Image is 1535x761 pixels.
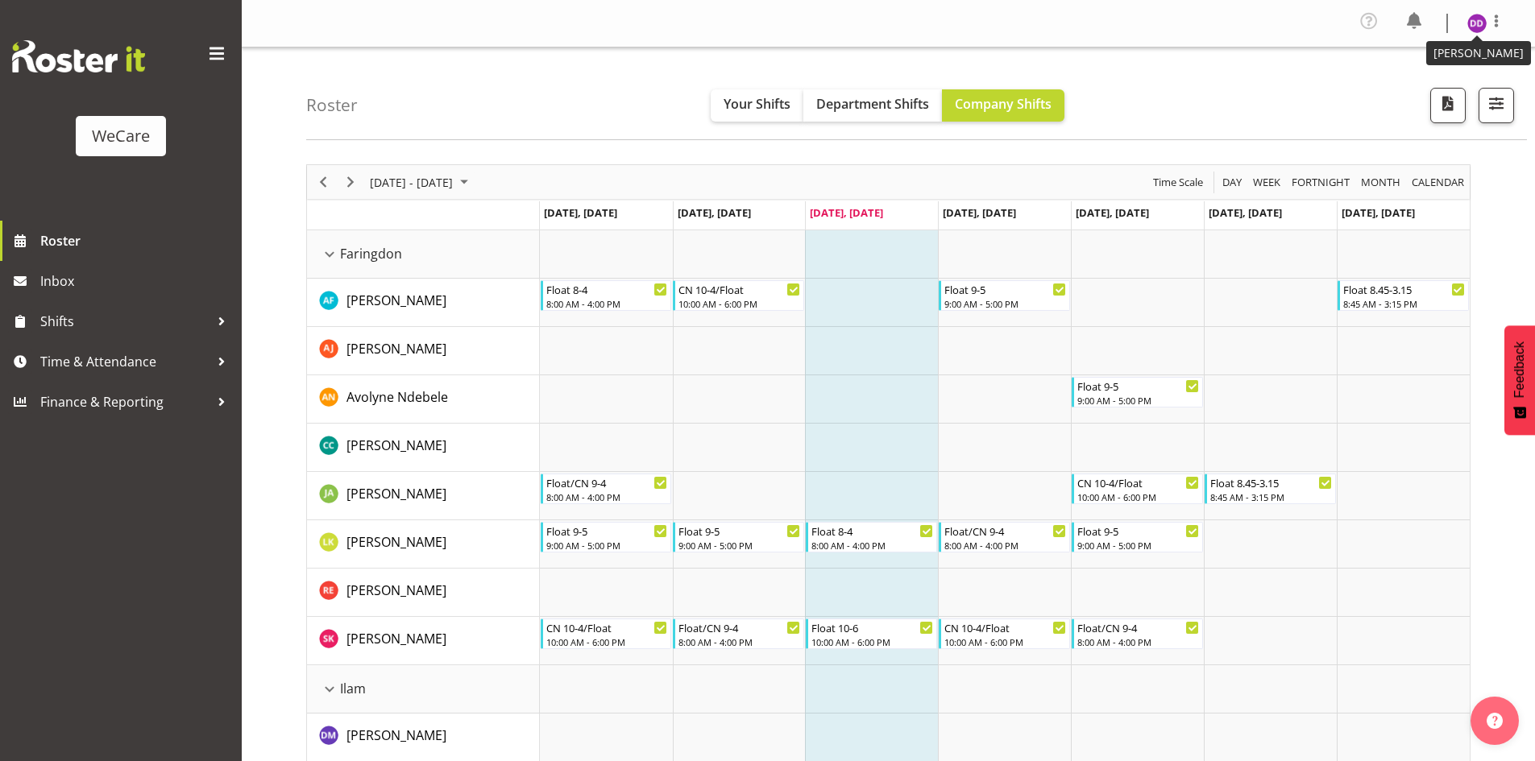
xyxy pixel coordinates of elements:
[811,635,933,648] div: 10:00 AM - 6:00 PM
[546,490,668,503] div: 8:00 AM - 4:00 PM
[816,95,929,113] span: Department Shifts
[346,726,446,745] a: [PERSON_NAME]
[1359,172,1402,192] span: Month
[673,618,804,649] div: Saahit Kour"s event - Float/CN 9-4 Begin From Tuesday, September 9, 2025 at 8:00:00 AM GMT+12:00 ...
[346,533,446,551] span: [PERSON_NAME]
[811,619,933,635] div: Float 10-6
[939,280,1070,311] div: Alex Ferguson"s event - Float 9-5 Begin From Thursday, September 11, 2025 at 9:00:00 AM GMT+12:00...
[944,297,1066,310] div: 9:00 AM - 5:00 PM
[307,375,540,424] td: Avolyne Ndebele resource
[40,390,210,414] span: Finance & Reporting
[1359,172,1404,192] button: Timeline Month
[811,539,933,552] div: 8:00 AM - 4:00 PM
[944,635,1066,648] div: 10:00 AM - 6:00 PM
[346,340,446,358] span: [PERSON_NAME]
[346,436,446,454] span: [PERSON_NAME]
[546,635,668,648] div: 10:00 AM - 6:00 PM
[943,205,1016,220] span: [DATE], [DATE]
[803,89,942,122] button: Department Shifts
[40,309,210,333] span: Shifts
[1072,618,1203,649] div: Saahit Kour"s event - Float/CN 9-4 Begin From Friday, September 12, 2025 at 8:00:00 AM GMT+12:00 ...
[546,297,668,310] div: 8:00 AM - 4:00 PM
[346,291,446,310] a: [PERSON_NAME]
[1221,172,1243,192] span: Day
[1210,490,1332,503] div: 8:45 AM - 3:15 PM
[1338,280,1469,311] div: Alex Ferguson"s event - Float 8.45-3.15 Begin From Sunday, September 14, 2025 at 8:45:00 AM GMT+1...
[1077,523,1199,539] div: Float 9-5
[307,665,540,713] td: Ilam resource
[307,520,540,569] td: Liandy Kritzinger resource
[346,629,446,648] a: [PERSON_NAME]
[1151,172,1205,192] span: Time Scale
[678,539,800,552] div: 9:00 AM - 5:00 PM
[944,523,1066,539] div: Float/CN 9-4
[939,522,1070,552] div: Liandy Kritzinger"s event - Float/CN 9-4 Begin From Thursday, September 11, 2025 at 8:00:00 AM GM...
[944,539,1066,552] div: 8:00 AM - 4:00 PM
[1077,619,1199,635] div: Float/CN 9-4
[1210,474,1332,490] div: Float 8.45-3.15
[1072,377,1203,407] div: Avolyne Ndebele"s event - Float 9-5 Begin From Friday, September 12, 2025 at 9:00:00 AM GMT+12:00...
[1430,88,1466,123] button: Download a PDF of the roster according to the set date range.
[1290,172,1351,192] span: Fortnight
[346,726,446,744] span: [PERSON_NAME]
[307,424,540,472] td: Charlotte Courtney resource
[546,523,668,539] div: Float 9-5
[546,619,668,635] div: CN 10-4/Float
[40,229,234,253] span: Roster
[806,522,937,552] div: Liandy Kritzinger"s event - Float 8-4 Begin From Wednesday, September 10, 2025 at 8:00:00 AM GMT+...
[678,523,800,539] div: Float 9-5
[1077,539,1199,552] div: 9:00 AM - 5:00 PM
[678,281,800,297] div: CN 10-4/Float
[307,279,540,327] td: Alex Ferguson resource
[1151,172,1206,192] button: Time Scale
[307,617,540,665] td: Saahit Kour resource
[711,89,803,122] button: Your Shifts
[541,522,672,552] div: Liandy Kritzinger"s event - Float 9-5 Begin From Monday, September 8, 2025 at 9:00:00 AM GMT+12:0...
[955,95,1052,113] span: Company Shifts
[12,40,145,72] img: Rosterit website logo
[368,172,454,192] span: [DATE] - [DATE]
[939,618,1070,649] div: Saahit Kour"s event - CN 10-4/Float Begin From Thursday, September 11, 2025 at 10:00:00 AM GMT+12...
[806,618,937,649] div: Saahit Kour"s event - Float 10-6 Begin From Wednesday, September 10, 2025 at 10:00:00 AM GMT+12:0...
[1410,172,1466,192] span: calendar
[678,297,800,310] div: 10:00 AM - 6:00 PM
[346,581,446,599] span: [PERSON_NAME]
[541,618,672,649] div: Saahit Kour"s event - CN 10-4/Float Begin From Monday, September 8, 2025 at 10:00:00 AM GMT+12:00...
[346,532,446,552] a: [PERSON_NAME]
[309,165,337,199] div: Previous
[1251,172,1282,192] span: Week
[541,280,672,311] div: Alex Ferguson"s event - Float 8-4 Begin From Monday, September 8, 2025 at 8:00:00 AM GMT+12:00 En...
[1343,297,1465,310] div: 8:45 AM - 3:15 PM
[1504,325,1535,435] button: Feedback - Show survey
[92,124,150,148] div: WeCare
[340,244,402,263] span: Faringdon
[307,569,540,617] td: Rachel Els resource
[346,339,446,358] a: [PERSON_NAME]
[40,269,234,293] span: Inbox
[1342,205,1415,220] span: [DATE], [DATE]
[944,619,1066,635] div: CN 10-4/Float
[546,281,668,297] div: Float 8-4
[367,172,475,192] button: September 08 - 14, 2025
[1072,474,1203,504] div: Jane Arps"s event - CN 10-4/Float Begin From Friday, September 12, 2025 at 10:00:00 AM GMT+12:00 ...
[346,485,446,503] span: [PERSON_NAME]
[1077,378,1199,394] div: Float 9-5
[942,89,1064,122] button: Company Shifts
[1289,172,1353,192] button: Fortnight
[1077,394,1199,407] div: 9:00 AM - 5:00 PM
[1467,14,1487,33] img: demi-dumitrean10946.jpg
[678,205,751,220] span: [DATE], [DATE]
[313,172,334,192] button: Previous
[1077,635,1199,648] div: 8:00 AM - 4:00 PM
[346,630,446,647] span: [PERSON_NAME]
[541,474,672,504] div: Jane Arps"s event - Float/CN 9-4 Begin From Monday, September 8, 2025 at 8:00:00 AM GMT+12:00 End...
[306,96,358,114] h4: Roster
[1343,281,1465,297] div: Float 8.45-3.15
[944,281,1066,297] div: Float 9-5
[546,539,668,552] div: 9:00 AM - 5:00 PM
[544,205,617,220] span: [DATE], [DATE]
[1209,205,1282,220] span: [DATE], [DATE]
[1487,713,1503,729] img: help-xxl-2.png
[678,635,800,648] div: 8:00 AM - 4:00 PM
[1077,474,1199,490] div: CN 10-4/Float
